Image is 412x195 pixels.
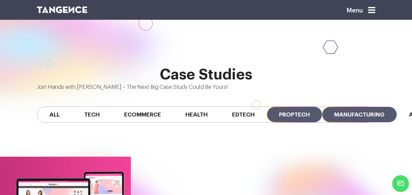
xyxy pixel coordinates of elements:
[37,83,375,91] p: Join Hands with [PERSON_NAME] – The Next Big Case Study Could Be Yours!
[37,67,375,83] h2: Case Studies
[37,6,88,13] img: logo SVG
[37,107,72,122] span: All
[392,175,409,192] span: Chat Widget
[322,107,397,122] span: Manufacturing
[173,107,220,122] span: Health
[72,107,112,122] span: Tech
[267,107,322,122] span: Proptech
[112,107,173,122] span: Ecommerce
[220,107,267,122] span: Edtech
